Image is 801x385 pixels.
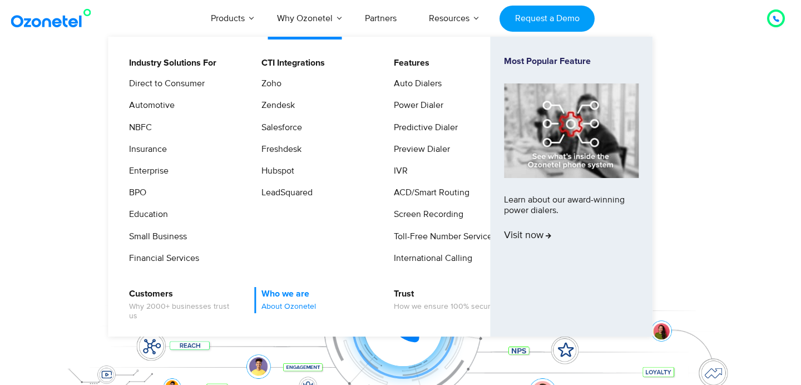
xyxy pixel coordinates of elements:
a: Request a Demo [500,6,595,32]
div: Customer Experiences [53,100,748,153]
div: Turn every conversation into a growth engine for your enterprise. [53,154,748,166]
span: Why 2000+ businesses trust us [129,302,239,321]
a: Small Business [122,230,189,244]
a: IVR [387,164,409,178]
a: Features [387,56,431,70]
a: Enterprise [122,164,170,178]
a: Toll-Free Number Services [387,230,498,244]
a: ACD/Smart Routing [387,186,471,200]
span: Visit now [504,230,551,242]
a: Education [122,208,170,221]
a: Preview Dialer [387,142,452,156]
a: Financial Services [122,251,201,265]
a: CustomersWhy 2000+ businesses trust us [122,287,240,323]
span: About Ozonetel [261,302,316,312]
span: How we ensure 100% security [394,302,498,312]
a: International Calling [387,251,474,265]
a: Zoho [254,77,283,91]
a: Screen Recording [387,208,465,221]
a: Predictive Dialer [387,121,459,135]
a: Most Popular FeatureLearn about our award-winning power dialers.Visit now [504,56,639,317]
a: NBFC [122,121,154,135]
a: Who we areAbout Ozonetel [254,287,318,313]
a: Zendesk [254,98,296,112]
a: Freshdesk [254,142,303,156]
a: Insurance [122,142,169,156]
div: Orchestrate Intelligent [53,71,748,106]
a: Industry Solutions For [122,56,218,70]
a: Hubspot [254,164,296,178]
a: Auto Dialers [387,77,443,91]
a: TrustHow we ensure 100% security [387,287,500,313]
a: LeadSquared [254,186,314,200]
a: Salesforce [254,121,304,135]
a: CTI Integrations [254,56,327,70]
a: BPO [122,186,148,200]
a: Power Dialer [387,98,445,112]
img: phone-system-min.jpg [504,83,639,177]
a: Direct to Consumer [122,77,206,91]
a: Automotive [122,98,176,112]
